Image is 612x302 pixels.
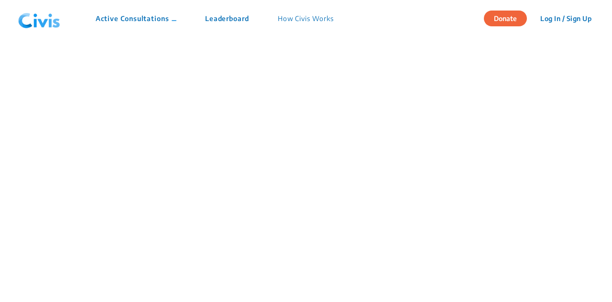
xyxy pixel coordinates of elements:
p: Leaderboard [205,13,249,23]
img: navlogo.png [14,4,64,33]
button: Donate [484,11,527,26]
button: Log In / Sign Up [534,11,598,26]
p: Active Consultations [96,13,176,23]
p: How Civis Works [278,13,334,23]
a: Donate [484,13,534,22]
